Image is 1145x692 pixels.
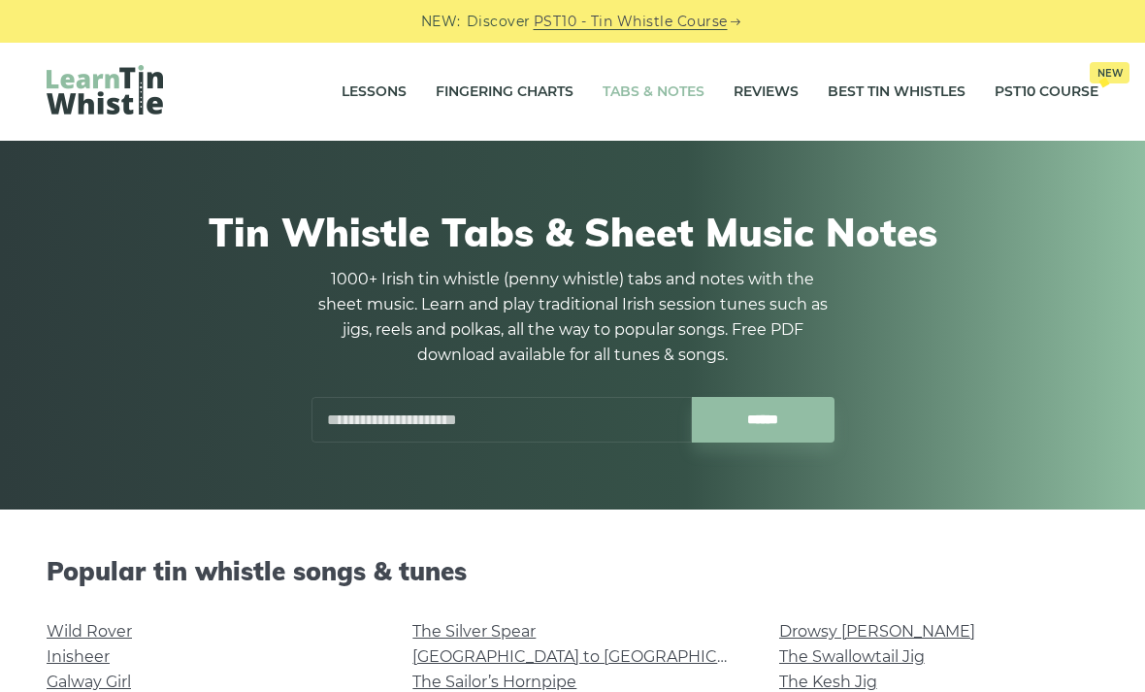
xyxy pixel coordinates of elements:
[828,68,965,116] a: Best Tin Whistles
[779,622,975,641] a: Drowsy [PERSON_NAME]
[1090,62,1129,83] span: New
[995,68,1098,116] a: PST10 CourseNew
[412,622,536,641] a: The Silver Spear
[47,647,110,666] a: Inisheer
[47,65,163,115] img: LearnTinWhistle.com
[436,68,573,116] a: Fingering Charts
[56,209,1089,255] h1: Tin Whistle Tabs & Sheet Music Notes
[47,673,131,691] a: Galway Girl
[47,556,1098,586] h2: Popular tin whistle songs & tunes
[734,68,799,116] a: Reviews
[779,647,925,666] a: The Swallowtail Jig
[412,647,770,666] a: [GEOGRAPHIC_DATA] to [GEOGRAPHIC_DATA]
[311,267,834,368] p: 1000+ Irish tin whistle (penny whistle) tabs and notes with the sheet music. Learn and play tradi...
[412,673,576,691] a: The Sailor’s Hornpipe
[342,68,407,116] a: Lessons
[47,622,132,641] a: Wild Rover
[779,673,877,691] a: The Kesh Jig
[603,68,704,116] a: Tabs & Notes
